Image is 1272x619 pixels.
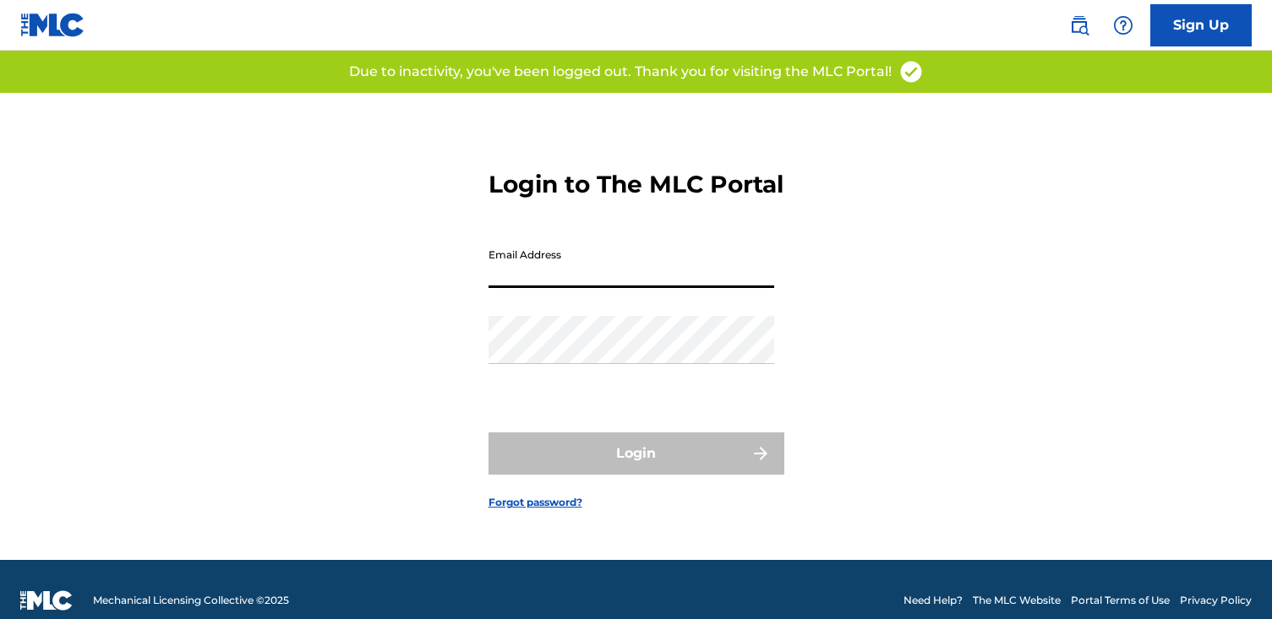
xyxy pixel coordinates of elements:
img: search [1069,15,1089,35]
p: Due to inactivity, you've been logged out. Thank you for visiting the MLC Portal! [349,62,892,82]
a: Privacy Policy [1180,593,1252,608]
img: MLC Logo [20,13,85,37]
img: access [898,59,924,84]
div: Help [1106,8,1140,42]
a: The MLC Website [973,593,1061,608]
a: Portal Terms of Use [1071,593,1170,608]
a: Public Search [1062,8,1096,42]
a: Sign Up [1150,4,1252,46]
img: help [1113,15,1133,35]
a: Need Help? [904,593,963,608]
a: Forgot password? [489,495,582,510]
h3: Login to The MLC Portal [489,170,783,199]
img: logo [20,590,73,611]
span: Mechanical Licensing Collective © 2025 [93,593,289,608]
